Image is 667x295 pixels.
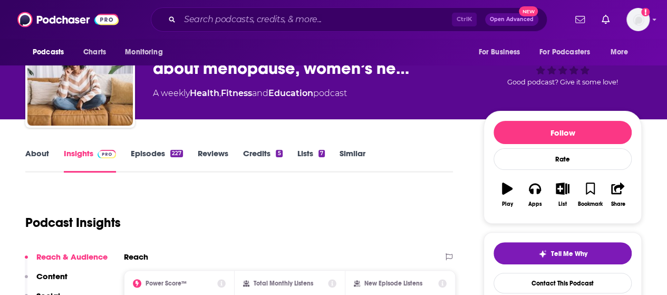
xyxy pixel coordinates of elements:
[25,148,49,173] a: About
[76,42,112,62] a: Charts
[571,11,589,28] a: Show notifications dropdown
[36,252,108,262] p: Reach & Audience
[252,88,268,98] span: and
[558,201,567,207] div: List
[131,148,183,173] a: Episodes227
[25,271,67,291] button: Content
[25,252,108,271] button: Reach & Audience
[494,121,632,144] button: Follow
[151,7,547,32] div: Search podcasts, credits, & more...
[33,45,64,60] span: Podcasts
[539,45,590,60] span: For Podcasters
[626,8,650,31] span: Logged in as mtraynor
[64,148,116,173] a: InsightsPodchaser Pro
[626,8,650,31] button: Show profile menu
[641,8,650,16] svg: Add a profile image
[243,148,282,173] a: Credits5
[490,17,534,22] span: Open Advanced
[118,42,176,62] button: open menu
[36,271,67,281] p: Content
[27,20,133,126] img: Hello, Hot Flash: Conversations about menopause, women’s health and mindset for midlife women.
[125,45,162,60] span: Monitoring
[452,13,477,26] span: Ctrl K
[221,88,252,98] a: Fitness
[83,45,106,60] span: Charts
[626,8,650,31] img: User Profile
[276,150,282,157] div: 5
[190,88,219,98] a: Health
[519,6,538,16] span: New
[98,150,116,158] img: Podchaser Pro
[153,87,347,100] div: A weekly podcast
[576,176,604,214] button: Bookmark
[170,150,183,157] div: 227
[268,88,313,98] a: Education
[25,42,78,62] button: open menu
[494,273,632,293] a: Contact This Podcast
[603,42,642,62] button: open menu
[604,176,632,214] button: Share
[533,42,605,62] button: open menu
[254,280,313,287] h2: Total Monthly Listens
[611,201,625,207] div: Share
[297,148,325,173] a: Lists7
[478,45,520,60] span: For Business
[198,148,228,173] a: Reviews
[494,176,521,214] button: Play
[494,242,632,264] button: tell me why sparkleTell Me Why
[485,13,538,26] button: Open AdvancedNew
[340,148,365,173] a: Similar
[318,150,325,157] div: 7
[502,201,513,207] div: Play
[549,176,576,214] button: List
[124,252,148,262] h2: Reach
[17,9,119,30] img: Podchaser - Follow, Share and Rate Podcasts
[507,78,618,86] span: Good podcast? Give it some love!
[180,11,452,28] input: Search podcasts, credits, & more...
[611,45,629,60] span: More
[578,201,603,207] div: Bookmark
[471,42,533,62] button: open menu
[25,215,121,231] h1: Podcast Insights
[219,88,221,98] span: ,
[551,250,587,258] span: Tell Me Why
[597,11,614,28] a: Show notifications dropdown
[146,280,187,287] h2: Power Score™
[494,148,632,170] div: Rate
[528,201,542,207] div: Apps
[538,250,547,258] img: tell me why sparkle
[364,280,422,287] h2: New Episode Listens
[521,176,548,214] button: Apps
